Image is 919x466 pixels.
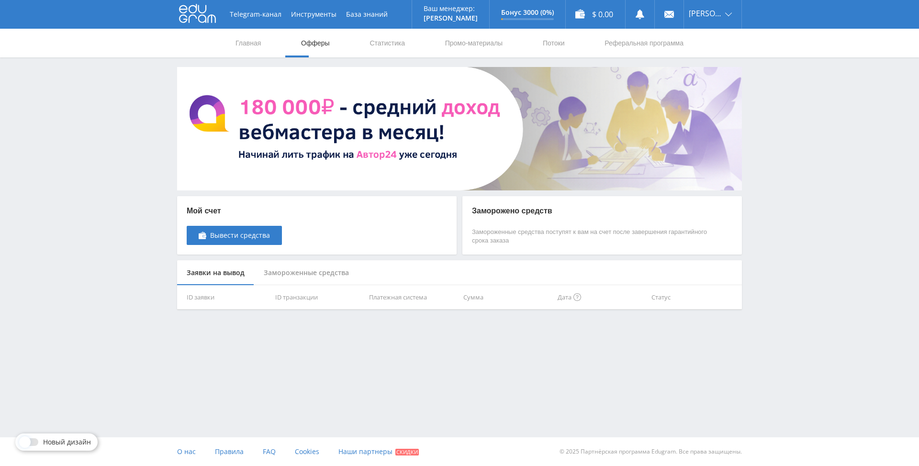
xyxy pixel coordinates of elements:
[254,260,359,286] div: Замороженные средства
[43,438,91,446] span: Новый дизайн
[263,437,276,466] a: FAQ
[295,447,319,456] span: Cookies
[472,228,713,245] p: Замороженные средства поступят к вам на счет после завершения гарантийного срока заказа
[177,447,196,456] span: О нас
[263,447,276,456] span: FAQ
[444,29,504,57] a: Промо-материалы
[295,437,319,466] a: Cookies
[338,437,419,466] a: Наши партнеры Скидки
[235,29,262,57] a: Главная
[472,206,713,216] p: Заморожено средств
[177,437,196,466] a: О нас
[215,447,244,456] span: Правила
[542,29,566,57] a: Потоки
[187,226,282,245] a: Вывести средства
[177,285,271,310] th: ID заявки
[648,285,742,310] th: Статус
[395,449,419,455] span: Скидки
[369,29,406,57] a: Статистика
[300,29,331,57] a: Офферы
[338,447,392,456] span: Наши партнеры
[177,260,254,286] div: Заявки на вывод
[187,206,282,216] p: Мой счет
[210,232,270,239] span: Вывести средства
[271,285,366,310] th: ID транзакции
[424,14,478,22] p: [PERSON_NAME]
[459,285,554,310] th: Сумма
[215,437,244,466] a: Правила
[604,29,684,57] a: Реферальная программа
[464,437,742,466] div: © 2025 Партнёрская программа Edugram. Все права защищены.
[365,285,459,310] th: Платежная система
[689,10,722,17] span: [PERSON_NAME]
[177,67,742,190] img: BannerAvtor24
[501,9,554,16] p: Бонус 3000 (0%)
[424,5,478,12] p: Ваш менеджер:
[554,285,648,310] th: Дата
